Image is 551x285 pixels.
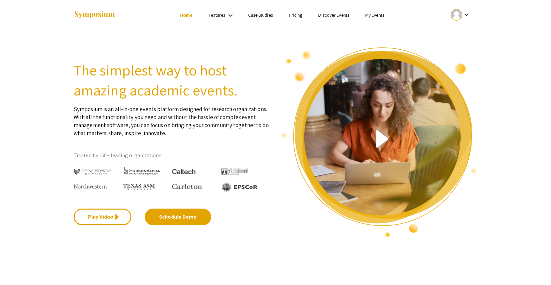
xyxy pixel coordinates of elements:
[180,12,192,18] a: Home
[74,184,107,188] img: Northwestern
[248,12,273,18] a: Case Studies
[226,11,234,19] mat-icon: Expand Features list
[5,255,28,280] iframe: Chat
[281,47,477,238] img: video overview of Symposium
[123,167,161,175] img: HudsonAlpha
[462,11,470,19] mat-icon: Expand account dropdown
[123,184,156,191] img: Texas A&M University
[221,182,258,192] img: EPSCOR
[221,169,248,175] img: The University of Tennessee
[172,184,202,189] img: Carleton
[209,12,225,18] a: Features
[74,60,270,100] h2: The simplest way to host amazing academic events.
[365,12,384,18] a: My Events
[172,169,195,175] img: Caltech
[145,209,211,225] a: Schedule Demo
[74,10,115,19] img: Symposium by ForagerOne
[74,151,270,161] p: Trusted by 150+ leading organizations
[444,7,477,22] button: Expand account dropdown
[318,12,349,18] a: Discover Events
[289,12,303,18] a: Pricing
[74,209,131,225] a: Play Video
[74,169,111,175] img: Johns Hopkins University
[74,100,270,137] p: Symposium is an all-in-one events platform designed for research organizations. With all the func...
